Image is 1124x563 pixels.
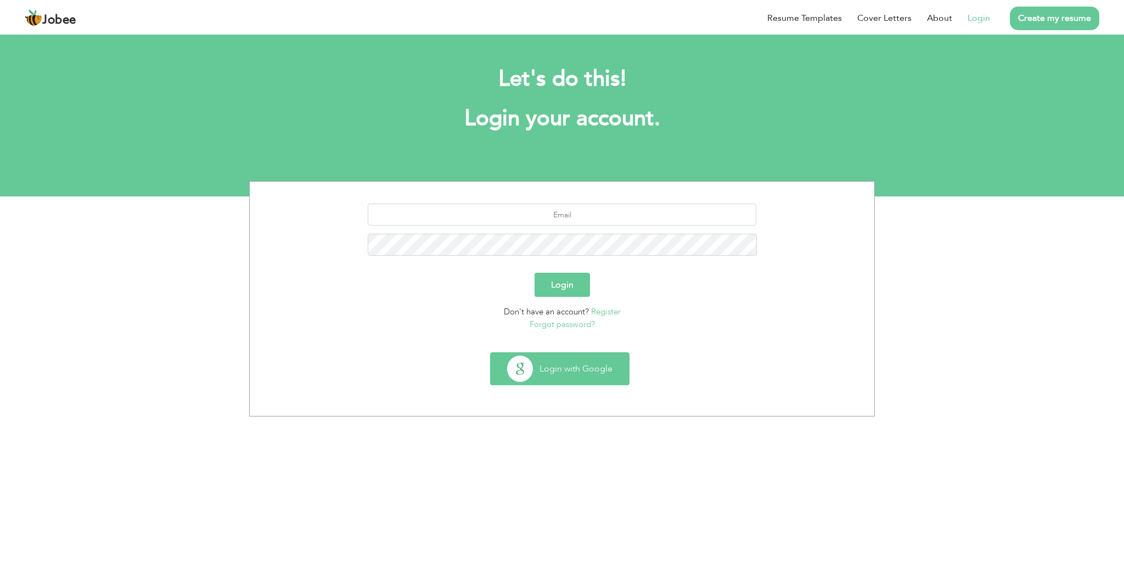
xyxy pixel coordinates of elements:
span: Jobee [42,14,76,26]
a: Register [591,306,621,317]
button: Login with Google [491,353,629,385]
a: About [927,12,952,25]
a: Login [968,12,990,25]
a: Jobee [25,9,76,27]
button: Login [535,273,590,297]
a: Resume Templates [767,12,842,25]
a: Forgot password? [530,319,595,330]
img: jobee.io [25,9,42,27]
span: Don't have an account? [504,306,589,317]
input: Email [368,204,757,226]
a: Cover Letters [857,12,912,25]
h1: Login your account. [266,104,858,133]
a: Create my resume [1010,7,1099,30]
h2: Let's do this! [266,65,858,93]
